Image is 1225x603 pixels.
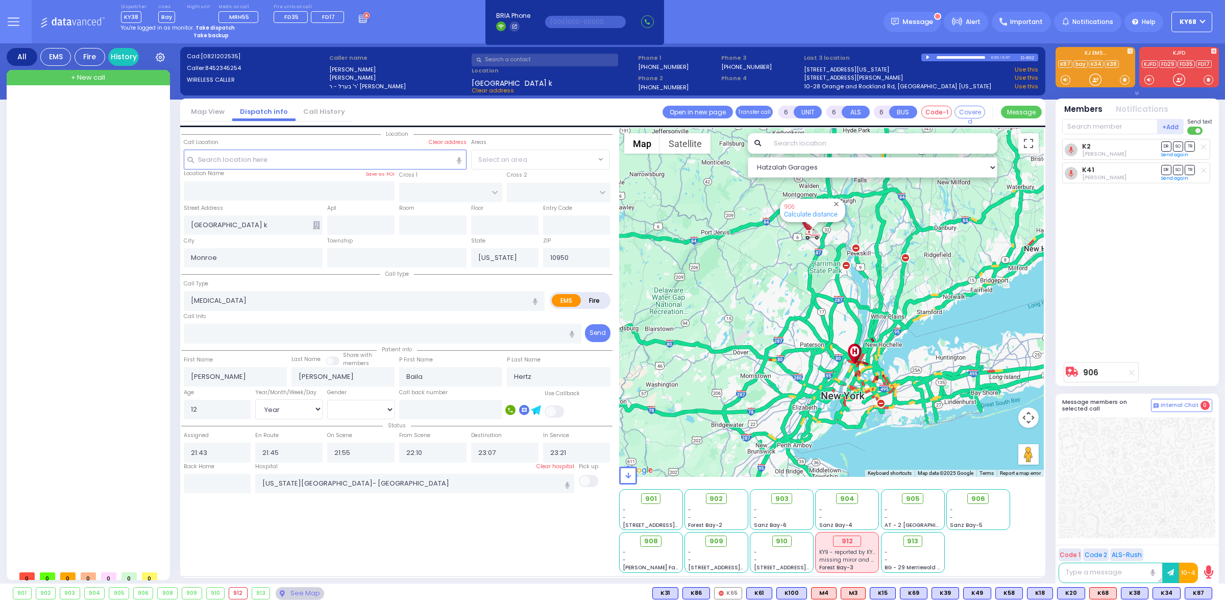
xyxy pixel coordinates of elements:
[995,587,1023,599] div: BLS
[784,203,795,210] a: 906
[885,506,888,514] span: -
[831,199,841,209] button: Close
[184,356,213,364] label: First Name
[108,48,139,66] a: History
[1185,587,1212,599] div: BLS
[60,572,76,580] span: 0
[184,138,218,147] label: Call Location
[329,82,469,91] label: ר' בערל - ר' [PERSON_NAME]
[754,564,850,571] span: [STREET_ADDRESS][PERSON_NAME]
[545,16,626,28] input: (000)000-00000
[1062,399,1151,412] h5: Message members on selected call
[276,587,324,600] div: See map
[1082,150,1126,158] span: Shmiel Dovid Friedrich
[950,514,953,521] span: -
[327,204,336,212] label: Apt
[1161,402,1198,409] span: Internal Chat
[794,106,822,118] button: UNIT
[776,536,788,546] span: 910
[660,133,710,154] button: Show satellite imagery
[746,587,772,599] div: K61
[819,556,901,564] span: missing miror and out of stock
[623,506,626,514] span: -
[543,237,551,245] label: ZIP
[688,556,691,564] span: -
[195,24,235,32] strong: Take dispatch
[1142,17,1156,27] span: Help
[754,506,757,514] span: -
[767,133,997,154] input: Search location
[579,463,598,471] label: Pick up
[101,572,116,580] span: 0
[721,54,801,62] span: Phone 3
[184,389,194,397] label: Age
[1151,399,1212,412] button: Internal Chat 0
[471,204,483,212] label: Floor
[891,18,899,26] img: message.svg
[921,106,952,118] button: Code-1
[841,587,866,599] div: ALS
[1153,587,1181,599] div: K34
[229,13,249,21] span: MRH55
[995,587,1023,599] div: K58
[1001,52,1011,63] div: 0:47
[885,521,960,529] span: AT - 2 [GEOGRAPHIC_DATA]
[1185,141,1195,151] span: TR
[811,587,837,599] div: M4
[543,204,572,212] label: Entry Code
[645,494,657,504] span: 901
[1187,126,1204,136] label: Turn off text
[329,74,469,82] label: [PERSON_NAME]
[399,204,414,212] label: Room
[472,78,552,86] span: [GEOGRAPHIC_DATA] k
[954,106,985,118] button: Covered
[109,588,129,599] div: 905
[688,548,691,556] span: -
[1196,60,1212,68] a: FD17
[7,48,37,66] div: All
[990,52,999,63] div: 0:00
[1010,17,1043,27] span: Important
[399,431,430,440] label: From Scene
[885,514,888,521] span: -
[1018,133,1039,154] button: Toggle fullscreen view
[381,130,413,138] span: Location
[1018,444,1039,465] button: Drag Pegman onto the map to open Street View
[804,65,889,74] a: [STREET_ADDRESS][US_STATE]
[638,54,718,62] span: Phone 1
[40,48,71,66] div: EMS
[623,564,683,571] span: [PERSON_NAME] Farm
[81,572,96,580] span: 0
[638,63,689,70] label: [PHONE_NUMBER]
[184,237,194,245] label: City
[736,106,773,118] button: Transfer call
[1105,60,1119,68] a: K38
[746,587,772,599] div: BLS
[1171,12,1212,32] button: ky68
[205,64,241,72] span: 8452345254
[545,390,580,398] label: Use Callback
[709,494,723,504] span: 902
[889,106,917,118] button: BUS
[36,588,56,599] div: 902
[1056,51,1135,58] label: KJ EMS...
[536,463,574,471] label: Clear hospital
[60,588,80,599] div: 903
[1062,119,1158,134] input: Search member
[182,588,202,599] div: 909
[963,587,991,599] div: K49
[19,572,35,580] span: 0
[721,74,801,83] span: Phone 4
[329,54,469,62] label: Caller name
[187,76,326,84] label: WIRELESS CALLER
[950,521,983,529] span: Sanz Bay-5
[71,73,105,83] span: + New call
[819,514,822,521] span: -
[296,107,353,116] a: Call History
[819,548,878,556] span: KY9 - reported by KY75
[1142,60,1158,68] a: KJFD
[638,74,718,83] span: Phone 2
[75,48,105,66] div: Fire
[1116,104,1168,115] button: Notifications
[365,171,395,178] label: Save as POI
